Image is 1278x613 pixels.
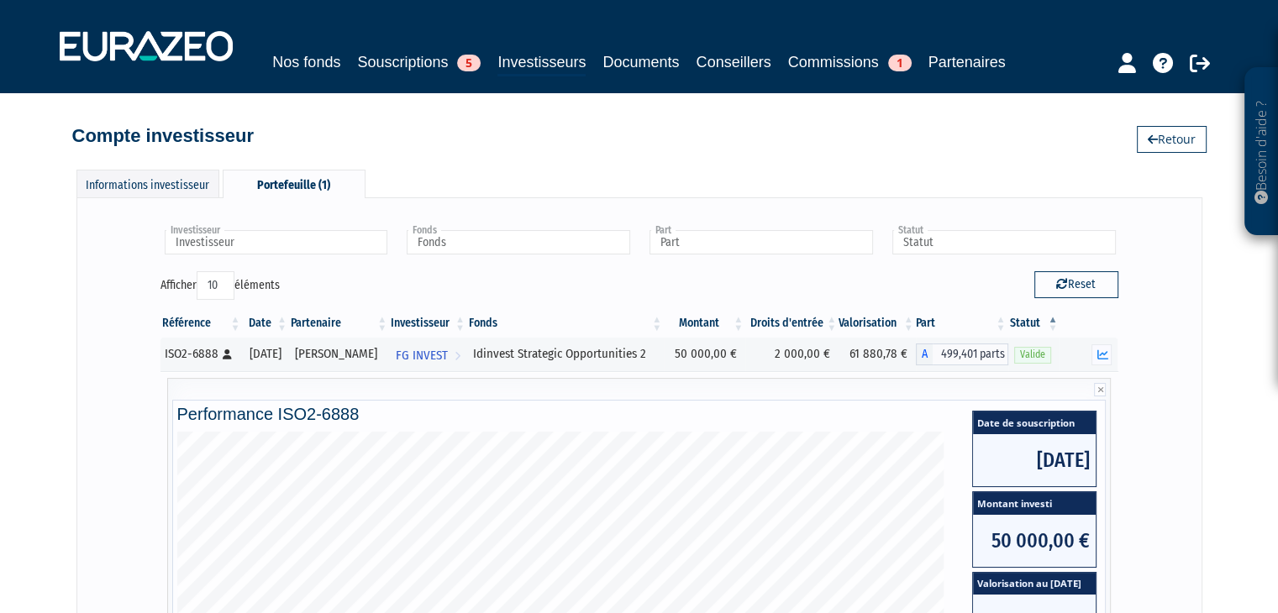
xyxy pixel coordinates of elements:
div: Idinvest Strategic Opportunities 2 [473,345,658,363]
th: Valorisation: activer pour trier la colonne par ordre croissant [839,309,916,338]
th: Part: activer pour trier la colonne par ordre croissant [916,309,1008,338]
span: [DATE] [973,434,1096,486]
span: 499,401 parts [933,343,1008,365]
i: [Français] Personne physique [223,349,232,359]
a: Souscriptions5 [357,50,481,74]
div: ISO2-6888 [165,345,237,363]
div: [DATE] [249,345,283,363]
th: Référence : activer pour trier la colonne par ordre croissant [160,309,243,338]
th: Statut : activer pour trier la colonne par ordre d&eacute;croissant [1008,309,1060,338]
a: Nos fonds [272,50,340,74]
span: Montant investi [973,492,1096,515]
span: Valorisation au [DATE] [973,573,1096,595]
div: Portefeuille (1) [223,170,366,198]
th: Droits d'entrée: activer pour trier la colonne par ordre croissant [745,309,839,338]
a: Investisseurs [497,50,586,76]
label: Afficher éléments [160,271,280,300]
div: Informations investisseur [76,170,219,197]
span: Valide [1014,347,1051,363]
button: Reset [1034,271,1118,298]
td: 61 880,78 € [839,338,916,371]
h4: Compte investisseur [72,126,254,146]
span: FG INVEST [396,340,448,371]
span: 5 [457,55,481,71]
span: A [916,343,933,365]
img: 1732889491-logotype_eurazeo_blanc_rvb.png [60,31,233,61]
a: Documents [602,50,679,74]
p: Besoin d'aide ? [1252,76,1271,228]
a: Partenaires [928,50,1006,74]
th: Montant: activer pour trier la colonne par ordre croissant [664,309,745,338]
h4: Performance ISO2-6888 [177,405,1102,423]
a: Retour [1137,126,1207,153]
i: Voir l'investisseur [455,340,460,371]
select: Afficheréléments [197,271,234,300]
th: Investisseur: activer pour trier la colonne par ordre croissant [389,309,467,338]
th: Partenaire: activer pour trier la colonne par ordre croissant [289,309,389,338]
span: 1 [888,55,912,71]
a: Conseillers [697,50,771,74]
td: 50 000,00 € [664,338,745,371]
th: Date: activer pour trier la colonne par ordre croissant [243,309,289,338]
th: Fonds: activer pour trier la colonne par ordre croissant [467,309,664,338]
a: FG INVEST [389,338,467,371]
span: Date de souscription [973,411,1096,434]
div: A - Idinvest Strategic Opportunities 2 [916,343,1008,365]
td: 2 000,00 € [745,338,839,371]
span: 50 000,00 € [973,515,1096,567]
a: Commissions1 [788,50,912,74]
td: [PERSON_NAME] [289,338,389,371]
